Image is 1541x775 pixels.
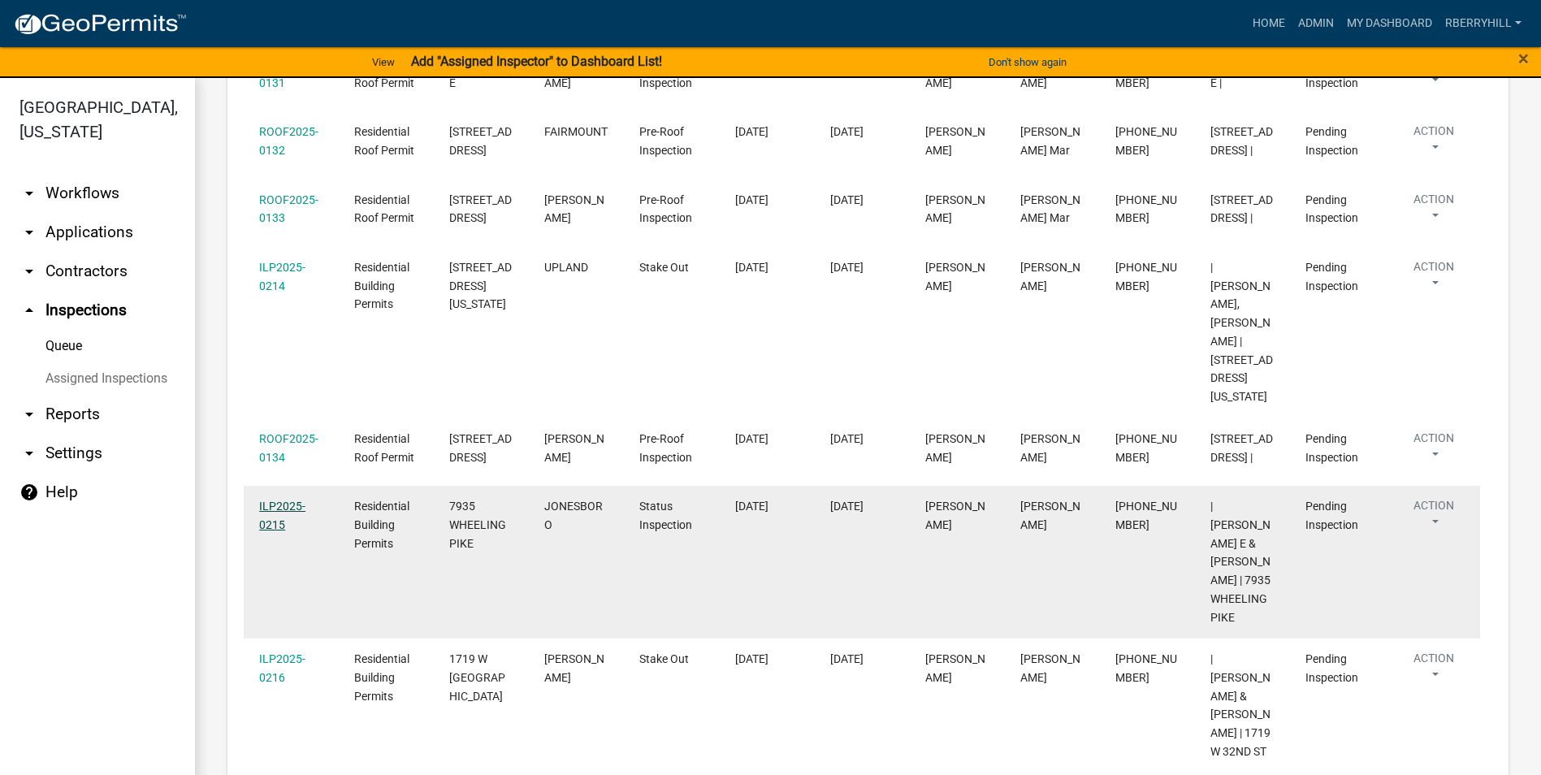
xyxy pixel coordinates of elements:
span: Residential Roof Permit [354,432,414,464]
span: MARION [544,432,604,464]
span: 08/15/2025 [735,261,768,274]
span: Pending Inspection [1305,652,1358,684]
div: [DATE] [830,123,894,141]
span: 2801 S STONE RD | [1210,193,1273,225]
span: Stake Out [639,652,689,665]
span: Residential Building Permits [354,500,409,550]
span: UPLAND [544,261,588,274]
span: Pre-Roof Inspection [639,193,692,225]
div: [DATE] [830,430,894,448]
button: Action [1400,191,1467,232]
span: Pending Inspection [1305,500,1358,531]
span: Pre-Roof Inspection [639,125,692,157]
i: arrow_drop_down [19,405,39,424]
span: Randy Berryhill [925,432,985,464]
a: Admin [1292,8,1340,39]
a: ILP2025-0216 [259,652,305,684]
span: 604 W WASHINGTON ST [449,261,512,311]
span: | Bratcher, Will Patrick | 604 W WASHINGTON ST [1210,261,1273,403]
span: Stake Out [639,261,689,274]
span: Scott Lee [1020,500,1080,531]
button: Close [1518,49,1529,68]
span: MARION [544,193,604,225]
i: arrow_drop_up [19,301,39,320]
i: arrow_drop_down [19,184,39,203]
a: ROOF2025-0134 [259,432,318,464]
span: | HUBER, PHILLIP G & LISA | 1719 W 32ND ST [1210,652,1270,758]
a: ILP2025-0215 [259,500,305,531]
span: Steve La Mar [1020,193,1080,225]
span: 1106 N ELM ST | [1210,125,1273,157]
span: 2801 S STONE RD [449,193,512,225]
span: Steve La Mar [1020,125,1080,157]
span: Pending Inspection [1305,432,1358,464]
span: Status Inspection [639,500,692,531]
span: Randy Berryhill [925,261,985,292]
span: Lisa Huber [1020,652,1080,684]
i: arrow_drop_down [19,262,39,281]
button: Don't show again [982,49,1073,76]
a: My Dashboard [1340,8,1439,39]
span: 909 W 54TH ST | [1210,432,1273,464]
span: | LEE, SCOTT E & KYLIE C JACKSON-LEE | 7935 WHEELING PIKE [1210,500,1270,624]
span: MARION [544,652,604,684]
div: [DATE] [830,497,894,516]
span: 765-419-7700 [1115,193,1177,225]
span: Residential Building Permits [354,261,409,311]
span: James Wortinger [1020,432,1080,464]
span: JONESBORO [544,500,603,531]
div: [DATE] [830,258,894,277]
a: ROOF2025-0132 [259,125,318,157]
span: Pending Inspection [1305,193,1358,225]
span: 7935 WHEELING PIKE [449,500,506,550]
a: View [366,49,401,76]
span: (765) 618-9734 [1115,261,1177,292]
span: × [1518,47,1529,70]
span: Pre-Roof Inspection [639,432,692,464]
button: Action [1400,123,1467,163]
button: Action [1400,497,1467,538]
span: 765-251-1126 [1115,432,1177,464]
span: 765-419-7700 [1115,125,1177,157]
span: 08/15/2025 [735,432,768,445]
span: 1106 N ELM ST [449,125,512,157]
button: Action [1400,430,1467,470]
span: Randy Berryhill [925,652,985,684]
span: Randy Berryhill [925,193,985,225]
a: ROOF2025-0133 [259,193,318,225]
span: Pending Inspection [1305,125,1358,157]
span: 765-661-6807 [1115,652,1177,684]
a: ILP2025-0214 [259,261,305,292]
span: 909 W 54TH ST [449,432,512,464]
span: Randy Berryhill [925,500,985,531]
span: Residential Roof Permit [354,125,414,157]
span: 08/15/2025 [735,500,768,513]
span: Residential Roof Permit [354,193,414,225]
button: Action [1400,258,1467,299]
a: rberryhill [1439,8,1528,39]
span: 765-661-9814 [1115,500,1177,531]
i: arrow_drop_down [19,444,39,463]
strong: Add "Assigned Inspector" to Dashboard List! [411,54,662,69]
span: Will Bratcher [1020,261,1080,292]
div: [DATE] [830,191,894,210]
span: 08/15/2025 [735,193,768,206]
span: 08/15/2025 [735,652,768,665]
div: [DATE] [830,650,894,669]
i: arrow_drop_down [19,223,39,242]
span: FAIRMOUNT [544,125,608,138]
span: 08/15/2025 [735,125,768,138]
a: Home [1246,8,1292,39]
span: Randy Berryhill [925,125,985,157]
span: Residential Building Permits [354,652,409,703]
i: help [19,483,39,502]
span: 1719 W 32ND ST [449,652,505,703]
button: Action [1400,650,1467,691]
span: Pending Inspection [1305,261,1358,292]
